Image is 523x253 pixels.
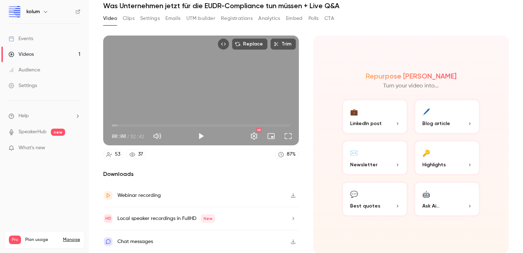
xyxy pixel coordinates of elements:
[366,72,456,80] h2: Repurpose [PERSON_NAME]
[414,99,480,134] button: 🖊️Blog article
[9,35,33,42] div: Events
[422,202,439,210] span: Ask Ai...
[186,13,215,24] button: UTM builder
[9,82,37,89] div: Settings
[150,129,164,143] button: Mute
[324,13,334,24] button: CTA
[112,133,126,140] span: 00:00
[422,106,430,117] div: 🖊️
[127,133,130,140] span: /
[275,150,299,159] a: 87%
[103,1,509,10] h1: Was Unternehmen jetzt für die EUDR-Compliance tun müssen + Live Q&A
[350,106,358,117] div: 💼
[422,161,446,168] span: Highlights
[414,181,480,217] button: 🤖Ask Ai...
[19,128,47,136] a: SpeakerHub
[270,38,296,50] button: Trim
[112,133,144,140] div: 00:00
[138,151,143,158] div: 37
[123,13,134,24] button: Clips
[258,13,280,24] button: Analytics
[103,150,123,159] a: 53
[342,181,408,217] button: 💬Best quotes
[63,237,80,243] a: Manage
[232,38,268,50] button: Replace
[414,140,480,176] button: 🔑Highlights
[72,145,80,151] iframe: Noticeable Trigger
[117,214,215,223] div: Local speaker recordings in FullHD
[422,120,450,127] span: Blog article
[383,82,439,90] p: Turn your video into...
[350,120,382,127] span: LinkedIn post
[140,13,160,24] button: Settings
[281,129,295,143] button: Full screen
[257,128,261,132] div: HD
[350,188,358,199] div: 💬
[422,188,430,199] div: 🤖
[25,237,59,243] span: Plan usage
[350,202,380,210] span: Best quotes
[287,151,296,158] div: 87 %
[286,13,303,24] button: Embed
[9,66,40,74] div: Audience
[221,13,253,24] button: Registrations
[342,140,408,176] button: ✉️Newsletter
[308,13,319,24] button: Polls
[350,161,377,168] span: Newsletter
[201,214,215,223] span: New
[117,237,153,246] div: Chat messages
[130,133,144,140] span: 52:42
[26,8,40,15] h6: kolum
[115,151,120,158] div: 53
[218,38,229,50] button: Embed video
[103,170,299,178] h2: Downloads
[9,236,21,244] span: Pro
[264,129,278,143] button: Turn on miniplayer
[422,147,430,158] div: 🔑
[9,51,34,58] div: Videos
[126,150,146,159] a: 37
[51,129,65,136] span: new
[350,147,358,158] div: ✉️
[342,99,408,134] button: 💼LinkedIn post
[194,129,208,143] button: Play
[19,144,45,152] span: What's new
[9,6,20,17] img: kolum
[247,129,261,143] button: Settings
[9,112,80,120] li: help-dropdown-opener
[19,112,29,120] span: Help
[117,191,161,200] div: Webinar recording
[165,13,180,24] button: Emails
[103,13,117,24] button: Video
